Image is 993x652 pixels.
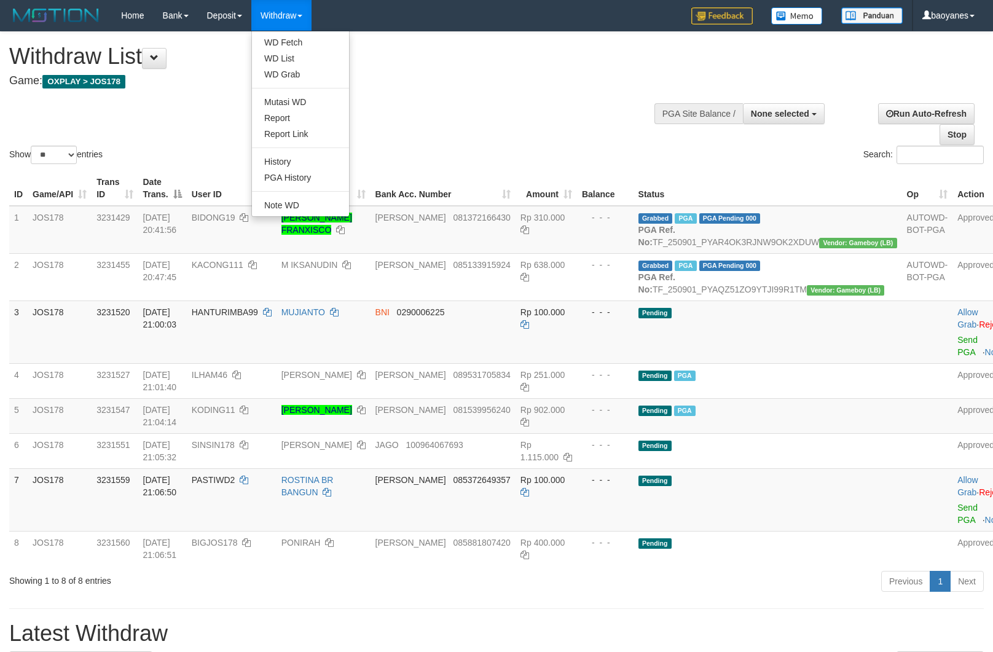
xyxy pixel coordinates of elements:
span: 3231547 [96,405,130,415]
th: ID [9,171,28,206]
span: Copy 100964067693 to clipboard [406,440,463,450]
a: Report Link [252,126,349,142]
th: Date Trans.: activate to sort column descending [138,171,187,206]
span: [DATE] 21:06:51 [143,538,177,560]
td: JOS178 [28,206,92,254]
span: Copy 089531705834 to clipboard [453,370,510,380]
td: JOS178 [28,398,92,433]
div: - - - [582,306,629,318]
a: PGA History [252,170,349,186]
td: 8 [9,531,28,566]
a: Run Auto-Refresh [878,103,975,124]
span: Rp 638.000 [520,260,565,270]
a: Allow Grab [957,307,978,329]
span: Rp 902.000 [520,405,565,415]
span: [DATE] 21:06:50 [143,475,177,497]
span: Marked by baodewi [674,406,696,416]
span: ILHAM46 [192,370,227,380]
span: Copy 085372649357 to clipboard [453,475,510,485]
span: 3231520 [96,307,130,317]
a: Send PGA [957,335,978,357]
img: Button%20Memo.svg [771,7,823,25]
b: PGA Ref. No: [638,272,675,294]
td: TF_250901_PYAQZ51ZO9YTJI99R1TM [634,253,902,300]
h1: Latest Withdraw [9,621,984,646]
span: BNI [375,307,390,317]
span: Vendor URL: https://dashboard.q2checkout.com/secure [807,285,884,296]
span: [DATE] 21:01:40 [143,370,177,392]
div: Showing 1 to 8 of 8 entries [9,570,404,587]
span: · [957,475,979,497]
span: Pending [638,476,672,486]
a: PONIRAH [281,538,321,548]
div: PGA Site Balance / [654,103,743,124]
td: JOS178 [28,468,92,531]
span: None selected [751,109,809,119]
div: - - - [582,439,629,451]
img: MOTION_logo.png [9,6,103,25]
th: Trans ID: activate to sort column ascending [92,171,138,206]
span: Grabbed [638,213,673,224]
label: Search: [863,146,984,164]
a: [PERSON_NAME] [281,405,352,415]
td: AUTOWD-BOT-PGA [902,206,953,254]
span: Rp 100.000 [520,475,565,485]
span: 3231560 [96,538,130,548]
span: [PERSON_NAME] [375,475,446,485]
td: 5 [9,398,28,433]
span: OXPLAY > JOS178 [42,75,125,88]
div: - - - [582,369,629,381]
span: [DATE] 20:47:45 [143,260,177,282]
span: [DATE] 21:05:32 [143,440,177,462]
span: 3231429 [96,213,130,222]
td: JOS178 [28,531,92,566]
th: Amount: activate to sort column ascending [516,171,577,206]
td: 6 [9,433,28,468]
div: - - - [582,536,629,549]
span: [PERSON_NAME] [375,370,446,380]
span: [DATE] 20:41:56 [143,213,177,235]
img: panduan.png [841,7,903,24]
span: 3231455 [96,260,130,270]
span: PGA Pending [699,261,761,271]
span: PGA Pending [699,213,761,224]
span: Rp 251.000 [520,370,565,380]
span: BIDONG19 [192,213,235,222]
span: Pending [638,371,672,381]
span: JAGO [375,440,399,450]
td: TF_250901_PYAR4OK3RJNW9OK2XDUW [634,206,902,254]
span: Rp 400.000 [520,538,565,548]
span: Marked by baodewi [675,261,696,271]
span: Copy 081539956240 to clipboard [453,405,510,415]
span: 3231551 [96,440,130,450]
span: Pending [638,406,672,416]
a: Stop [940,124,975,145]
a: Send PGA [957,503,978,525]
span: 3231559 [96,475,130,485]
h4: Game: [9,75,650,87]
h1: Withdraw List [9,44,650,69]
b: PGA Ref. No: [638,225,675,247]
span: PASTIWD2 [192,475,235,485]
td: 3 [9,300,28,363]
th: User ID: activate to sort column ascending [187,171,277,206]
span: KACONG111 [192,260,243,270]
span: [DATE] 21:00:03 [143,307,177,329]
span: · [957,307,979,329]
span: Rp 310.000 [520,213,565,222]
a: Allow Grab [957,475,978,497]
a: [PERSON_NAME] [281,370,352,380]
td: JOS178 [28,433,92,468]
div: - - - [582,211,629,224]
span: 3231527 [96,370,130,380]
a: WD List [252,50,349,66]
span: Pending [638,538,672,549]
a: WD Grab [252,66,349,82]
span: Marked by baodewi [674,371,696,381]
a: WD Fetch [252,34,349,50]
div: - - - [582,259,629,271]
a: [PERSON_NAME] [281,440,352,450]
select: Showentries [31,146,77,164]
th: Bank Acc. Number: activate to sort column ascending [371,171,516,206]
th: Balance [577,171,634,206]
